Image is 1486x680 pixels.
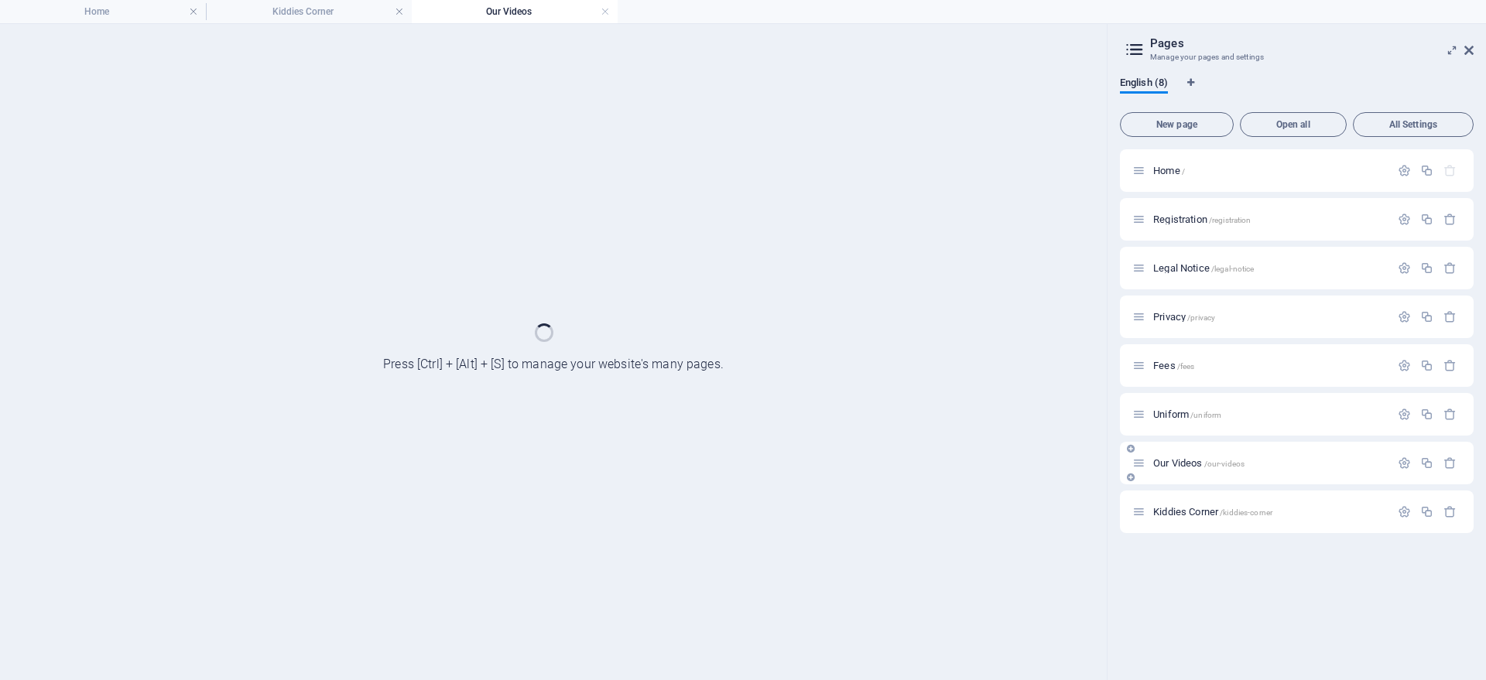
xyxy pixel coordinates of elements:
[1443,213,1457,226] div: Remove
[1149,312,1390,322] div: Privacy/privacy
[206,3,412,20] h4: Kiddies Corner
[1153,506,1272,518] span: Click to open page
[1209,216,1251,224] span: /registration
[1420,456,1433,470] div: Duplicate
[1398,505,1411,518] div: Settings
[1149,214,1390,224] div: Registration/registration
[1420,359,1433,372] div: Duplicate
[1443,408,1457,421] div: Remove
[1398,359,1411,372] div: Settings
[1443,310,1457,323] div: Remove
[1398,310,1411,323] div: Settings
[1240,112,1347,137] button: Open all
[1149,361,1390,371] div: Fees/fees
[1420,164,1433,177] div: Duplicate
[1353,112,1474,137] button: All Settings
[1120,112,1234,137] button: New page
[1420,261,1433,275] div: Duplicate
[1420,408,1433,421] div: Duplicate
[1127,120,1227,129] span: New page
[1150,36,1474,50] h2: Pages
[1443,261,1457,275] div: Remove
[1443,164,1457,177] div: The startpage cannot be deleted
[1220,508,1272,517] span: /kiddies-corner
[1153,457,1245,469] span: Click to open page
[1360,120,1467,129] span: All Settings
[1120,77,1474,106] div: Language Tabs
[1204,460,1245,468] span: /our-videos
[1153,165,1185,176] span: Click to open page
[1398,408,1411,421] div: Settings
[1398,456,1411,470] div: Settings
[1120,73,1168,95] span: English (8)
[1443,456,1457,470] div: Remove
[1187,313,1215,322] span: /privacy
[1443,505,1457,518] div: Remove
[1398,261,1411,275] div: Settings
[1190,411,1221,419] span: /uniform
[1420,310,1433,323] div: Duplicate
[1182,167,1185,176] span: /
[1420,505,1433,518] div: Duplicate
[1420,213,1433,226] div: Duplicate
[1247,120,1340,129] span: Open all
[1149,409,1390,419] div: Uniform/uniform
[1153,311,1215,323] span: Click to open page
[1177,362,1195,371] span: /fees
[1153,214,1251,225] span: Click to open page
[1153,360,1194,371] span: Click to open page
[1149,263,1390,273] div: Legal Notice/legal-notice
[1149,458,1390,468] div: Our Videos/our-videos
[1443,359,1457,372] div: Remove
[1153,408,1221,420] span: Click to open page
[412,3,618,20] h4: Our Videos
[1153,262,1254,274] span: Click to open page
[1149,507,1390,517] div: Kiddies Corner/kiddies-corner
[1149,166,1390,176] div: Home/
[1398,213,1411,226] div: Settings
[1150,50,1443,64] h3: Manage your pages and settings
[1211,265,1255,273] span: /legal-notice
[1398,164,1411,177] div: Settings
